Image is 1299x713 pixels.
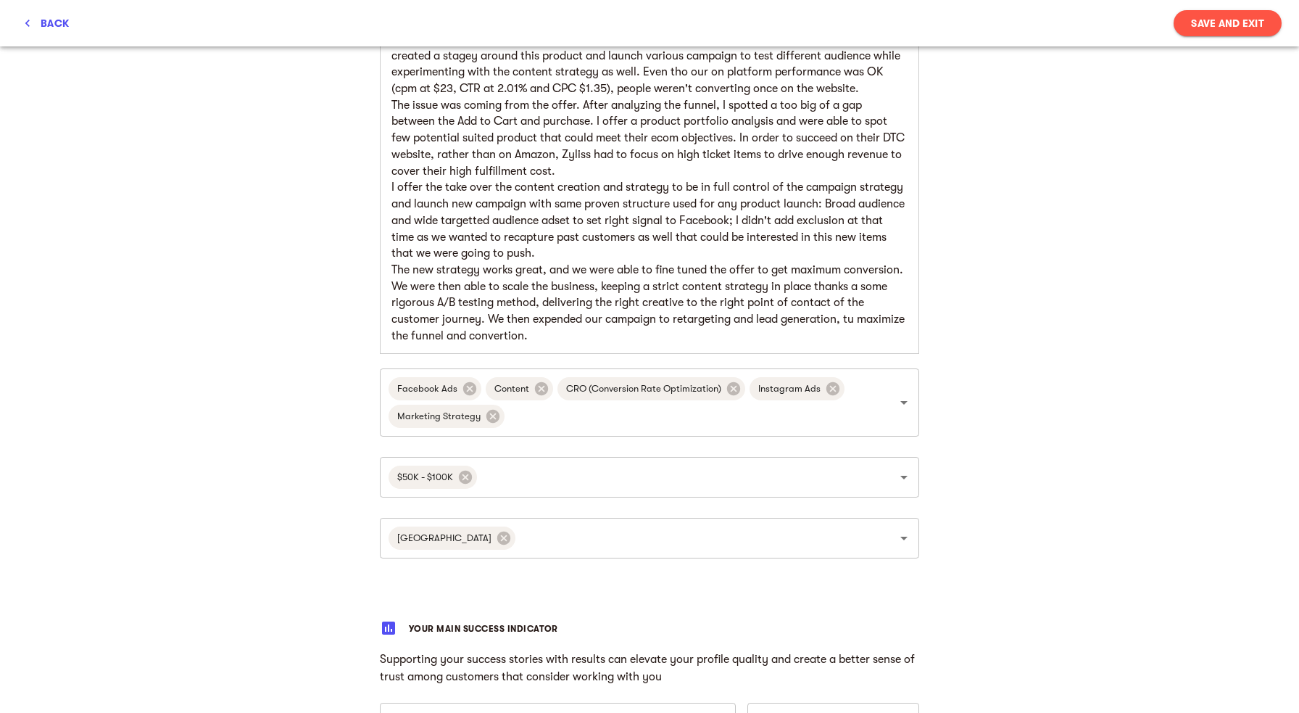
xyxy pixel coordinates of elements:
[391,31,908,97] p: I first started to go after what looked like the low hanging fruit. The product that got viral on...
[389,527,515,550] div: [GEOGRAPHIC_DATA]
[409,624,558,634] span: YOUR MAIN SUCCESS INDICATOR
[389,405,505,428] div: Marketing Strategy
[380,651,919,685] p: Supporting your success stories with results can elevate your profile quality and create a better...
[389,377,481,400] div: Facebook Ads
[894,392,914,413] button: Open
[389,470,462,484] span: $50K - $100K
[391,179,908,262] p: I offer the take over the content creation and strategy to be in full control of the campaign str...
[750,382,829,395] span: Instagram Ads
[750,377,844,400] div: Instagram Ads
[486,377,553,400] div: Content
[389,466,477,489] div: $50K - $100K
[1174,10,1282,36] button: Save and Exit
[391,262,908,345] p: The new strategy works great, and we were able to fine tuned the offer to get maximum conversion....
[557,377,745,400] div: CRO (Conversion Rate Optimization)
[1038,545,1299,713] iframe: Chat Widget
[894,528,914,548] button: Open
[1191,15,1264,32] span: Save and Exit
[391,97,908,180] p: The issue was coming from the offer. After analyzing the funnel, I spotted a too big of a gap bet...
[389,531,500,545] span: [GEOGRAPHIC_DATA]
[389,382,466,395] span: Facebook Ads
[389,409,489,423] span: Marketing Strategy
[894,467,914,487] button: Open
[557,382,730,395] span: CRO (Conversion Rate Optimization)
[486,382,538,395] span: Content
